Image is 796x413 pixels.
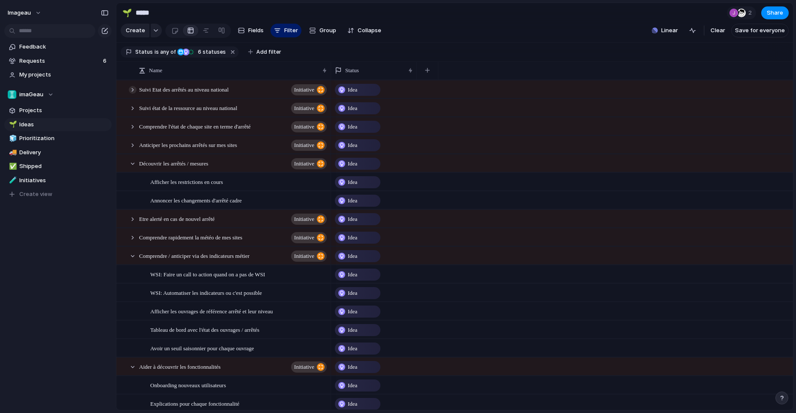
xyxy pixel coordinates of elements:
span: Idea [348,344,357,353]
span: Idea [348,252,357,260]
span: initiative [294,232,314,244]
span: initiative [294,158,314,170]
span: Idea [348,196,357,205]
span: Group [319,26,336,35]
span: initiative [294,139,314,151]
span: 6 [103,57,108,65]
span: Status [345,66,359,75]
span: Idea [348,270,357,279]
span: Status [135,48,153,56]
a: Projects [4,104,112,117]
div: 🌱Ideas [4,118,112,131]
span: initiative [294,361,314,373]
span: Découvrir les arrêtés / mesures [139,158,208,168]
span: Idea [348,381,357,390]
span: initiative [294,213,314,225]
button: 🌱 [120,6,134,20]
span: Filter [284,26,298,35]
span: Fields [248,26,264,35]
button: 6 statuses [176,47,228,57]
button: initiative [291,214,327,225]
button: 🧪 [8,176,16,185]
span: Anticiper les prochains arrêtés sur mes sites [139,140,237,150]
span: initiative [294,84,314,96]
span: Save for everyone [735,26,785,35]
span: Ideas [19,120,109,129]
button: Fields [234,24,267,37]
button: Share [761,6,789,19]
button: Save for everyone [731,24,789,37]
button: Linear [648,24,681,37]
span: Idea [348,104,357,113]
span: any of [159,48,176,56]
span: Etre alerté en cas de nouvel arrêté [139,214,215,223]
span: initiative [294,121,314,133]
span: Idea [348,159,357,168]
span: Feedback [19,43,109,51]
span: Idea [348,307,357,316]
button: Filter [270,24,301,37]
span: Idea [348,141,357,150]
button: 🚚 [8,148,16,157]
span: Comprendre l'état de chaque site en terme d'arrêté [139,121,251,131]
span: WSI: Automatiser les indicateurs ou c'est possible [150,288,262,297]
button: Group [305,24,340,37]
a: ✅Shipped [4,160,112,173]
button: initiative [291,158,327,169]
span: Linear [661,26,678,35]
div: 🌱 [9,119,15,129]
span: Shipped [19,162,109,171]
span: Avoir un seuil saisonnier pour chaque ouvrage [150,343,254,353]
span: initiative [294,102,314,114]
a: Requests6 [4,55,112,67]
span: Initiatives [19,176,109,185]
span: Idea [348,122,357,131]
button: 🌱 [8,120,16,129]
button: initiative [291,251,327,262]
button: initiative [291,140,327,151]
div: 🧊Prioritization [4,132,112,145]
a: 🧪Initiatives [4,174,112,187]
button: imaGeau [4,88,112,101]
span: 2 [748,9,754,17]
span: initiative [294,250,314,262]
button: ✅ [8,162,16,171]
button: initiative [291,361,327,373]
button: 🧊 [8,134,16,143]
button: initiative [291,84,327,95]
span: Prioritization [19,134,109,143]
span: Comprendre rapidement la météo de mes sites [139,232,242,242]
span: Name [149,66,162,75]
button: Add filter [243,46,286,58]
span: Comprendre / anticiper via des indicateurs métier [139,251,249,260]
span: Tableau de bord avec l'état des ouvrages / arrêtés [150,324,259,334]
span: 6 [195,49,203,55]
span: imageau [8,9,31,17]
button: Clear [707,24,729,37]
a: Feedback [4,40,112,53]
span: My projects [19,70,109,79]
span: Delivery [19,148,109,157]
button: initiative [291,232,327,243]
span: Clear [711,26,725,35]
button: initiative [291,103,327,114]
span: Requests [19,57,100,65]
button: Create view [4,188,112,201]
span: Aider à découvrir les fonctionnalités [139,361,221,371]
span: Suivi Etat des arrêtés au niveau national [139,84,229,94]
span: Afficher les ouvrages de référence arrêté et leur niveau [150,306,273,316]
a: 🚚Delivery [4,146,112,159]
span: statuses [195,48,226,56]
span: Idea [348,400,357,408]
span: imaGeau [19,90,43,99]
span: Projects [19,106,109,115]
button: Create [121,24,149,37]
span: WSI: Faire un call to action quand on a pas de WSI [150,269,265,279]
span: Suivi état de la ressource au niveau national [139,103,237,113]
span: Add filter [256,48,281,56]
span: Share [767,9,783,17]
span: Idea [348,178,357,187]
span: Idea [348,289,357,297]
div: 🧪 [9,175,15,185]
